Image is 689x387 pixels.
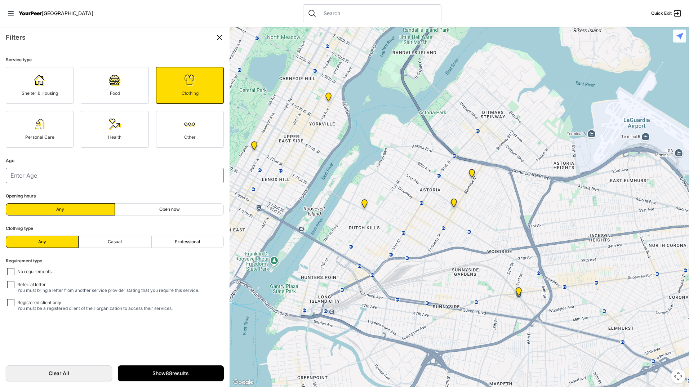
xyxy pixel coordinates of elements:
a: YourPeer[GEOGRAPHIC_DATA] [19,11,93,15]
span: Open now [159,206,180,212]
a: Food [81,67,148,104]
span: Professional [175,239,200,245]
span: Clear All [13,370,105,377]
a: Other [156,111,224,148]
span: Casual [108,239,122,245]
input: No requirements [7,268,14,275]
span: You must bring a letter from another service provider stating that you require this service. [17,288,199,293]
span: Referral letter [17,282,46,287]
a: Clear All [6,365,112,381]
a: Personal Care [6,111,74,148]
div: Woodside Youth Drop-in Center [514,287,523,299]
a: Shelter & Housing [6,67,74,104]
span: Any [38,239,46,245]
a: Show88results [118,365,224,381]
span: Food [110,90,120,96]
span: Any [56,206,64,212]
a: Health [81,111,148,148]
input: Search [319,10,437,17]
input: Referral letterYou must bring a letter from another service provider stating that you require thi... [7,281,14,288]
span: No requirements [17,269,52,275]
input: Registered client onlyYou must be a registered client of their organization to access their servi... [7,299,14,306]
span: Service type [6,57,32,62]
span: Personal Care [25,134,54,140]
span: Requirement type [6,258,42,263]
span: Opening hours [6,193,36,199]
span: Quick Exit [651,10,672,16]
a: Quick Exit [651,9,682,18]
span: Filters [6,34,26,41]
a: Open this area in Google Maps (opens a new window) [231,378,255,387]
span: Other [184,134,196,140]
span: Shelter & Housing [22,90,58,96]
span: Health [108,134,121,140]
span: You must be a registered client of their organization to access their services. [17,306,173,311]
img: Google [231,378,255,387]
span: YourPeer [19,10,42,16]
span: Registered client only [17,300,61,305]
div: Fancy Thrift Shop [360,199,369,211]
button: Map camera controls [671,369,685,383]
span: Age [6,158,14,163]
span: Clothing [182,90,199,96]
span: [GEOGRAPHIC_DATA] [42,10,93,16]
input: Enter Age [6,168,224,183]
span: Clothing type [6,226,33,231]
div: Manhattan [250,141,259,153]
a: Clothing [156,67,224,104]
div: Avenue Church [324,93,333,104]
